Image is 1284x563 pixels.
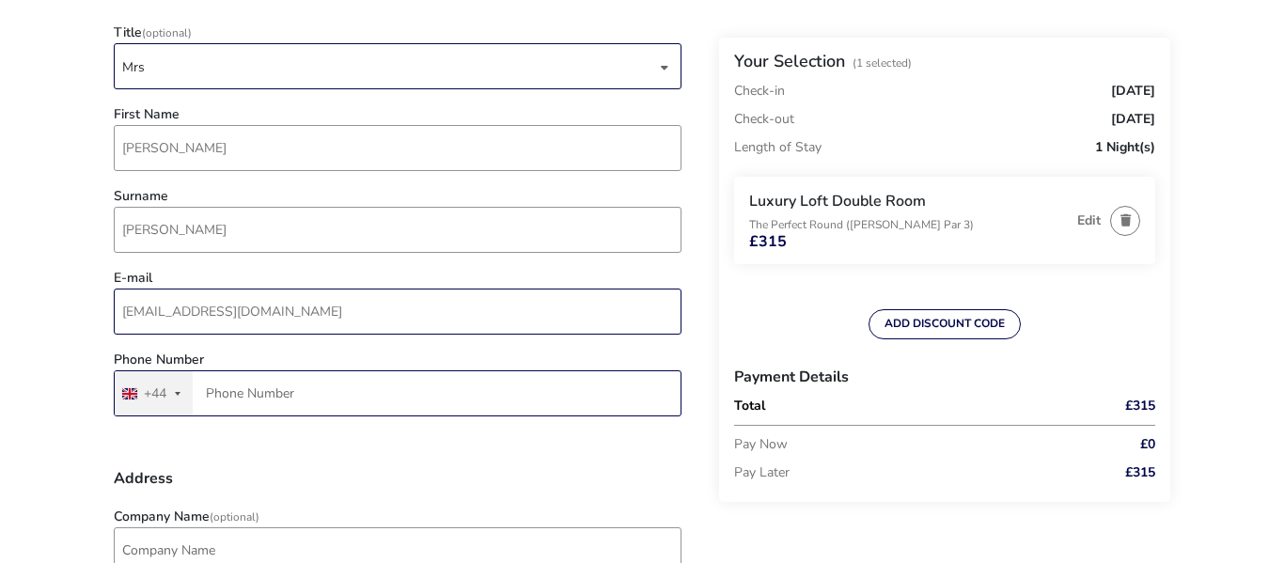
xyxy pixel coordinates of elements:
div: dropdown trigger [660,49,669,86]
label: First Name [114,108,180,121]
label: Surname [114,190,168,203]
p: Pay Now [734,430,1071,459]
h3: Address [114,471,681,501]
span: (Optional) [210,509,259,524]
span: [DATE] [1111,85,1155,98]
button: Selected country [115,371,193,415]
p: Pay Later [734,459,1071,487]
button: ADD DISCOUNT CODE [869,309,1021,339]
h2: Your Selection [734,50,845,72]
span: £315 [749,234,787,249]
span: (Optional) [142,25,192,40]
span: £0 [1140,438,1155,451]
input: firstName [114,125,681,171]
span: [DATE] [1111,113,1155,126]
h3: Payment Details [734,354,1155,399]
button: Edit [1077,213,1101,227]
span: (1 Selected) [853,55,912,70]
div: +44 [144,387,166,400]
label: Phone Number [114,353,204,367]
p: The Perfect Round ([PERSON_NAME] Par 3) [749,219,1068,230]
span: [object Object] [122,44,656,88]
input: surname [114,207,681,253]
span: £315 [1125,399,1155,413]
p: Length of Stay [734,133,822,162]
span: 1 Night(s) [1095,141,1155,154]
p: Check-out [734,105,794,133]
label: Company Name [114,510,259,524]
label: Title [114,26,192,39]
span: £315 [1125,466,1155,479]
h3: Luxury Loft Double Room [749,192,1068,211]
label: E-mail [114,272,152,285]
p: Total [734,399,1071,413]
div: Mrs [122,44,656,90]
input: Phone Number [114,370,681,416]
p: Check-in [734,85,785,98]
p-dropdown: Title [114,58,681,76]
input: email [114,289,681,335]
